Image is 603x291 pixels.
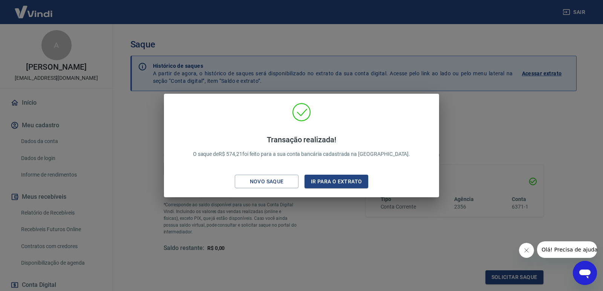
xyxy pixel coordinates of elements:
span: Olá! Precisa de ajuda? [5,5,63,11]
iframe: Mensagem da empresa [537,241,597,258]
p: O saque de R$ 574,21 foi feito para a sua conta bancária cadastrada na [GEOGRAPHIC_DATA]. [193,135,410,158]
button: Ir para o extrato [305,175,368,189]
iframe: Fechar mensagem [519,243,534,258]
div: Novo saque [241,177,293,186]
iframe: Botão para abrir a janela de mensagens [573,261,597,285]
h4: Transação realizada! [193,135,410,144]
button: Novo saque [235,175,298,189]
